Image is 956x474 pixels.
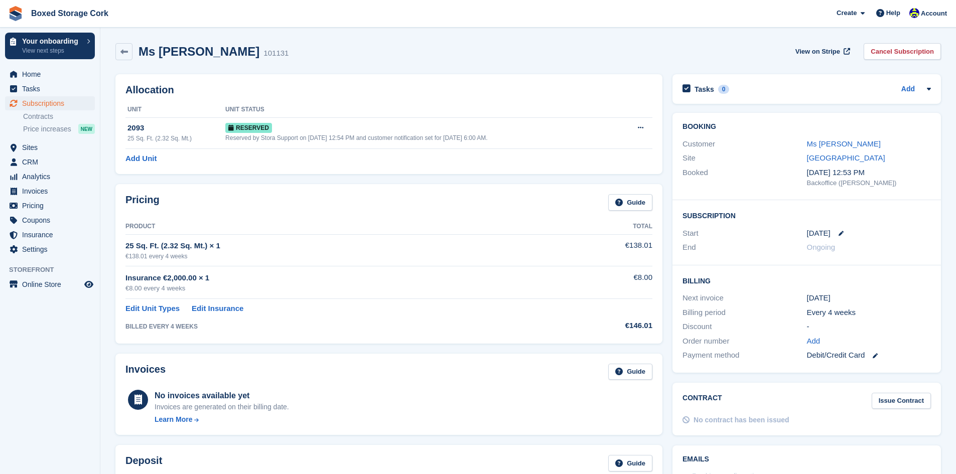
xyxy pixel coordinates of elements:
[807,292,931,304] div: [DATE]
[682,167,806,188] div: Booked
[864,43,941,60] a: Cancel Subscription
[5,67,95,81] a: menu
[807,307,931,319] div: Every 4 weeks
[608,194,652,211] a: Guide
[78,124,95,134] div: NEW
[5,155,95,169] a: menu
[807,228,831,239] time: 2025-08-14 00:00:00 UTC
[155,390,289,402] div: No invoices available yet
[682,292,806,304] div: Next invoice
[22,82,82,96] span: Tasks
[872,393,931,409] a: Issue Contract
[125,252,554,261] div: €138.01 every 4 weeks
[5,213,95,227] a: menu
[23,123,95,134] a: Price increases NEW
[125,272,554,284] div: Insurance €2,000.00 × 1
[125,283,554,293] div: €8.00 every 4 weeks
[682,275,931,285] h2: Billing
[682,138,806,150] div: Customer
[225,123,272,133] span: Reserved
[125,322,554,331] div: BILLED EVERY 4 WEEKS
[22,46,82,55] p: View next steps
[192,303,243,314] a: Edit Insurance
[682,210,931,220] h2: Subscription
[807,243,836,251] span: Ongoing
[694,415,789,425] div: No contract has been issued
[225,133,621,142] div: Reserved by Stora Support on [DATE] 12:54 PM and customer notification set for [DATE] 6:00 AM.
[807,178,931,188] div: Backoffice ([PERSON_NAME])
[5,277,95,291] a: menu
[225,102,621,118] th: Unit Status
[5,82,95,96] a: menu
[23,112,95,121] a: Contracts
[5,33,95,59] a: Your onboarding View next steps
[682,123,931,131] h2: Booking
[807,336,821,347] a: Add
[22,213,82,227] span: Coupons
[695,85,714,94] h2: Tasks
[125,219,554,235] th: Product
[682,152,806,164] div: Site
[5,228,95,242] a: menu
[682,350,806,361] div: Payment method
[608,455,652,471] a: Guide
[682,228,806,239] div: Start
[22,38,82,45] p: Your onboarding
[682,393,722,409] h2: Contract
[125,153,157,165] a: Add Unit
[682,242,806,253] div: End
[682,321,806,333] div: Discount
[5,170,95,184] a: menu
[139,45,259,58] h2: Ms [PERSON_NAME]
[22,242,82,256] span: Settings
[127,122,225,134] div: 2093
[886,8,900,18] span: Help
[22,140,82,154] span: Sites
[83,278,95,290] a: Preview store
[901,84,915,95] a: Add
[807,350,931,361] div: Debit/Credit Card
[5,96,95,110] a: menu
[263,48,289,59] div: 101131
[125,84,652,96] h2: Allocation
[8,6,23,21] img: stora-icon-8386f47178a22dfd0bd8f6a31ec36ba5ce8667c1dd55bd0f319d3a0aa187defe.svg
[125,364,166,380] h2: Invoices
[22,228,82,242] span: Insurance
[554,320,652,332] div: €146.01
[22,96,82,110] span: Subscriptions
[22,170,82,184] span: Analytics
[5,242,95,256] a: menu
[807,167,931,179] div: [DATE] 12:53 PM
[554,266,652,299] td: €8.00
[682,336,806,347] div: Order number
[554,234,652,266] td: €138.01
[27,5,112,22] a: Boxed Storage Cork
[22,155,82,169] span: CRM
[155,414,192,425] div: Learn More
[22,277,82,291] span: Online Store
[807,139,881,148] a: Ms [PERSON_NAME]
[5,140,95,154] a: menu
[125,240,554,252] div: 25 Sq. Ft. (2.32 Sq. Mt.) × 1
[155,402,289,412] div: Invoices are generated on their billing date.
[125,455,162,471] h2: Deposit
[807,321,931,333] div: -
[921,9,947,19] span: Account
[127,134,225,143] div: 25 Sq. Ft. (2.32 Sq. Mt.)
[125,194,160,211] h2: Pricing
[22,184,82,198] span: Invoices
[22,199,82,213] span: Pricing
[554,219,652,235] th: Total
[23,124,71,134] span: Price increases
[5,199,95,213] a: menu
[807,153,885,162] a: [GEOGRAPHIC_DATA]
[682,455,931,463] h2: Emails
[125,102,225,118] th: Unit
[718,85,730,94] div: 0
[155,414,289,425] a: Learn More
[791,43,852,60] a: View on Stripe
[909,8,919,18] img: Vincent
[837,8,857,18] span: Create
[608,364,652,380] a: Guide
[795,47,840,57] span: View on Stripe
